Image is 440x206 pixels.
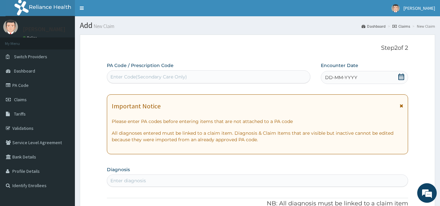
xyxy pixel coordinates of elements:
div: Enter diagnosis [110,177,146,184]
span: Switch Providers [14,54,47,60]
span: [PERSON_NAME] [404,5,435,11]
label: PA Code / Prescription Code [107,62,174,69]
li: New Claim [411,23,435,29]
p: Step 2 of 2 [107,45,408,52]
h1: Important Notice [112,103,161,110]
p: Please enter PA codes before entering items that are not attached to a PA code [112,118,404,125]
span: DD-MM-YYYY [325,74,357,81]
span: Tariffs [14,111,26,117]
small: New Claim [92,24,114,29]
img: User Image [391,4,400,12]
label: Diagnosis [107,166,130,173]
a: Claims [392,23,410,29]
img: User Image [3,20,18,34]
a: Online [23,35,38,40]
p: [PERSON_NAME] [23,26,65,32]
span: Dashboard [14,68,35,74]
div: Enter Code(Secondary Care Only) [110,74,187,80]
label: Encounter Date [321,62,358,69]
a: Dashboard [362,23,386,29]
p: All diagnoses entered must be linked to a claim item. Diagnosis & Claim Items that are visible bu... [112,130,404,143]
h1: Add [80,21,435,30]
span: Claims [14,97,27,103]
